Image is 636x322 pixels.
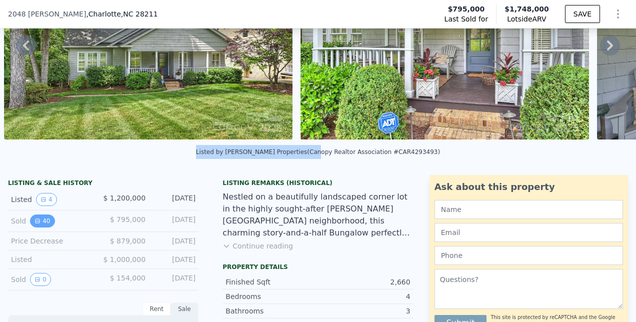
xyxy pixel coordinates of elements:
[121,10,158,18] span: , NC 28211
[608,4,628,24] button: Show Options
[142,302,170,315] div: Rent
[11,214,95,227] div: Sold
[103,194,145,202] span: $ 1,200,000
[11,193,95,206] div: Listed
[11,236,95,246] div: Price Decrease
[222,191,413,239] div: Nestled on a beautifully landscaped corner lot in the highly sought-after [PERSON_NAME][GEOGRAPHI...
[225,277,318,287] div: Finished Sqft
[11,254,95,264] div: Listed
[565,5,600,23] button: SAVE
[448,4,485,14] span: $795,000
[222,179,413,187] div: Listing Remarks (Historical)
[153,254,195,264] div: [DATE]
[153,273,195,286] div: [DATE]
[434,200,623,219] input: Name
[318,306,410,316] div: 3
[8,9,86,19] span: 2048 [PERSON_NAME]
[504,14,549,24] span: Lotside ARV
[8,179,198,189] div: LISTING & SALE HISTORY
[110,237,145,245] span: $ 879,000
[225,306,318,316] div: Bathrooms
[153,236,195,246] div: [DATE]
[222,263,413,271] div: Property details
[153,193,195,206] div: [DATE]
[110,215,145,223] span: $ 795,000
[30,273,51,286] button: View historical data
[196,148,440,155] div: Listed by [PERSON_NAME] Properties (Canopy Realtor Association #CAR4293493)
[36,193,57,206] button: View historical data
[318,277,410,287] div: 2,660
[86,9,157,19] span: , Charlotte
[30,214,54,227] button: View historical data
[434,180,623,194] div: Ask about this property
[434,223,623,242] input: Email
[225,291,318,301] div: Bedrooms
[504,5,549,13] span: $1,748,000
[222,241,293,251] button: Continue reading
[444,14,488,24] span: Last Sold for
[434,246,623,265] input: Phone
[110,274,145,282] span: $ 154,000
[318,291,410,301] div: 4
[153,214,195,227] div: [DATE]
[170,302,198,315] div: Sale
[103,255,145,263] span: $ 1,000,000
[11,273,95,286] div: Sold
